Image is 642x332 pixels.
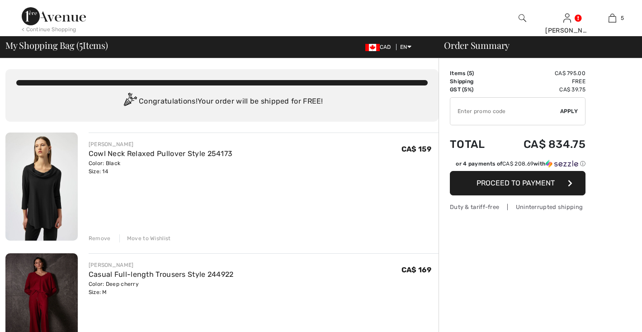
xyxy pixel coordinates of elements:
[560,107,578,115] span: Apply
[450,171,585,195] button: Proceed to Payment
[89,280,234,296] div: Color: Deep cherry Size: M
[433,41,637,50] div: Order Summary
[400,44,411,50] span: EN
[477,179,555,187] span: Proceed to Payment
[590,13,634,24] a: 5
[22,7,86,25] img: 1ère Avenue
[365,44,380,51] img: Canadian Dollar
[499,85,585,94] td: CA$ 39.75
[119,234,171,242] div: Move to Wishlist
[365,44,395,50] span: CAD
[502,161,533,167] span: CA$ 208.69
[499,129,585,160] td: CA$ 834.75
[89,140,233,148] div: [PERSON_NAME]
[621,14,624,22] span: 5
[450,129,499,160] td: Total
[89,261,234,269] div: [PERSON_NAME]
[89,234,111,242] div: Remove
[499,69,585,77] td: CA$ 795.00
[609,13,616,24] img: My Bag
[79,38,83,50] span: 5
[401,266,431,274] span: CA$ 169
[5,133,78,241] img: Cowl Neck Relaxed Pullover Style 254173
[519,13,526,24] img: search the website
[450,160,585,171] div: or 4 payments ofCA$ 208.69withSezzle Click to learn more about Sezzle
[563,14,571,22] a: Sign In
[89,270,234,279] a: Casual Full-length Trousers Style 244922
[450,98,560,125] input: Promo code
[401,145,431,153] span: CA$ 159
[563,13,571,24] img: My Info
[545,26,589,35] div: [PERSON_NAME]
[450,69,499,77] td: Items ( )
[450,77,499,85] td: Shipping
[546,160,578,168] img: Sezzle
[89,159,233,175] div: Color: Black Size: 14
[16,93,428,111] div: Congratulations! Your order will be shipped for FREE!
[121,93,139,111] img: Congratulation2.svg
[456,160,585,168] div: or 4 payments of with
[499,77,585,85] td: Free
[22,25,76,33] div: < Continue Shopping
[450,85,499,94] td: GST (5%)
[469,70,472,76] span: 5
[5,41,108,50] span: My Shopping Bag ( Items)
[450,203,585,211] div: Duty & tariff-free | Uninterrupted shipping
[89,149,233,158] a: Cowl Neck Relaxed Pullover Style 254173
